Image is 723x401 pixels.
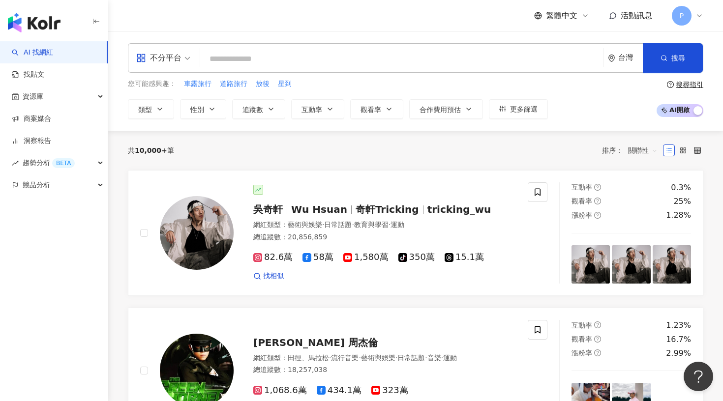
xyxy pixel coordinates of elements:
[317,385,362,396] span: 434.1萬
[331,354,359,362] span: 流行音樂
[8,13,60,32] img: logo
[572,321,592,329] span: 互動率
[594,184,601,191] span: question-circle
[572,211,592,219] span: 漲粉率
[255,79,270,89] button: 放後
[359,354,361,362] span: ·
[352,221,354,229] span: ·
[443,354,457,362] span: 運動
[219,79,248,89] button: 道路旅行
[253,337,378,348] span: [PERSON_NAME] 周杰倫
[628,143,658,158] span: 關聯性
[23,174,50,196] span: 競品分析
[671,182,691,193] div: 0.3%
[391,221,404,229] span: 運動
[427,354,441,362] span: 音樂
[288,221,322,229] span: 藝術與娛樂
[23,152,75,174] span: 趨勢分析
[12,114,51,124] a: 商案媒合
[138,106,152,114] span: 類型
[489,99,548,119] button: 更多篩選
[572,245,610,284] img: post-image
[425,354,427,362] span: ·
[253,252,293,262] span: 82.6萬
[253,385,307,396] span: 1,068.6萬
[128,170,703,296] a: KOL Avatar吳奇軒Wu Hsuan奇軒Trickingtricking_wu網紅類型：藝術與娛樂·日常話題·教育與學習·運動總追蹤數：20,856,85982.6萬58萬1,580萬35...
[322,221,324,229] span: ·
[253,365,516,375] div: 總追蹤數 ： 18,257,038
[278,79,292,89] span: 星到
[572,183,592,191] span: 互動率
[594,336,601,343] span: question-circle
[572,349,592,357] span: 漲粉率
[420,106,461,114] span: 合作費用預估
[441,354,443,362] span: ·
[671,54,685,62] span: 搜尋
[136,50,181,66] div: 不分平台
[350,99,403,119] button: 觀看率
[572,335,592,343] span: 觀看率
[397,354,425,362] span: 日常話題
[594,321,601,328] span: question-circle
[288,354,329,362] span: 田徑、馬拉松
[277,79,292,89] button: 星到
[427,203,491,215] span: tricking_wu
[190,106,204,114] span: 性別
[128,99,174,119] button: 類型
[409,99,483,119] button: 合作費用預估
[680,10,684,21] span: P
[602,143,663,158] div: 排序：
[291,203,347,215] span: Wu Hsuan
[572,197,592,205] span: 觀看率
[398,252,435,262] span: 350萬
[263,271,284,281] span: 找相似
[253,271,284,281] a: 找相似
[510,105,538,113] span: 更多篩選
[256,79,270,89] span: 放後
[666,210,691,221] div: 1.28%
[643,43,703,73] button: 搜尋
[128,146,174,154] div: 共 筆
[361,354,395,362] span: 藝術與娛樂
[653,245,691,284] img: post-image
[52,158,75,168] div: BETA
[12,136,51,146] a: 洞察報告
[242,106,263,114] span: 追蹤數
[371,385,408,396] span: 323萬
[12,48,53,57] a: searchAI 找網紅
[128,79,176,89] span: 您可能感興趣：
[324,221,352,229] span: 日常話題
[395,354,397,362] span: ·
[23,86,43,108] span: 資源庫
[356,203,419,215] span: 奇軒Tricking
[667,81,674,88] span: question-circle
[184,79,211,89] span: 車露旅行
[354,221,389,229] span: 教育與學習
[253,232,516,242] div: 總追蹤數 ： 20,856,859
[301,106,322,114] span: 互動率
[253,220,516,230] div: 網紅類型 ：
[612,245,650,284] img: post-image
[361,106,381,114] span: 觀看率
[343,252,389,262] span: 1,580萬
[136,53,146,63] span: appstore
[183,79,212,89] button: 車露旅行
[618,54,643,62] div: 台灣
[329,354,331,362] span: ·
[180,99,226,119] button: 性別
[253,353,516,363] div: 網紅類型 ：
[621,11,652,20] span: 活動訊息
[135,146,167,154] span: 10,000+
[666,348,691,359] div: 2.99%
[160,196,234,270] img: KOL Avatar
[666,334,691,345] div: 16.7%
[546,10,577,21] span: 繁體中文
[608,55,615,62] span: environment
[594,198,601,204] span: question-circle
[445,252,484,262] span: 15.1萬
[684,362,713,391] iframe: Help Scout Beacon - Open
[673,196,691,207] div: 25%
[594,212,601,219] span: question-circle
[676,81,703,88] div: 搜尋指引
[253,203,283,215] span: 吳奇軒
